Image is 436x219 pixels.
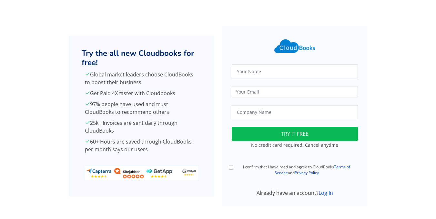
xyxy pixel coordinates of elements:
input: Your Email [232,86,358,97]
p: Global market leaders choose CloudBooks to boost their business [85,71,198,86]
a: Privacy Policy [295,170,319,175]
p: Get Paid 4X faster with Cloudbooks [85,89,198,97]
img: ratings_banner.png [85,166,198,180]
input: Your Name [232,65,358,78]
h2: Try the all new Cloudbooks for free! [82,49,201,67]
small: No credit card required. Cancel anytime [251,142,338,148]
a: Terms of Service [275,164,350,175]
p: 60+ Hours are saved through CloudBooks per month says our users [85,138,198,153]
p: 25k+ Invoices are sent daily through CloudBooks [85,119,198,134]
img: Cloudbooks Logo [270,35,319,57]
p: 97% people have used and trust CloudBooks to recommend others [85,100,198,116]
div: Already have an account? [228,189,362,197]
input: Company Name [232,105,358,119]
button: TRY IT FREE [232,127,358,141]
label: I confirm that I have read and agree to CloudBooks and [236,164,358,176]
a: Log In [319,189,333,196]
